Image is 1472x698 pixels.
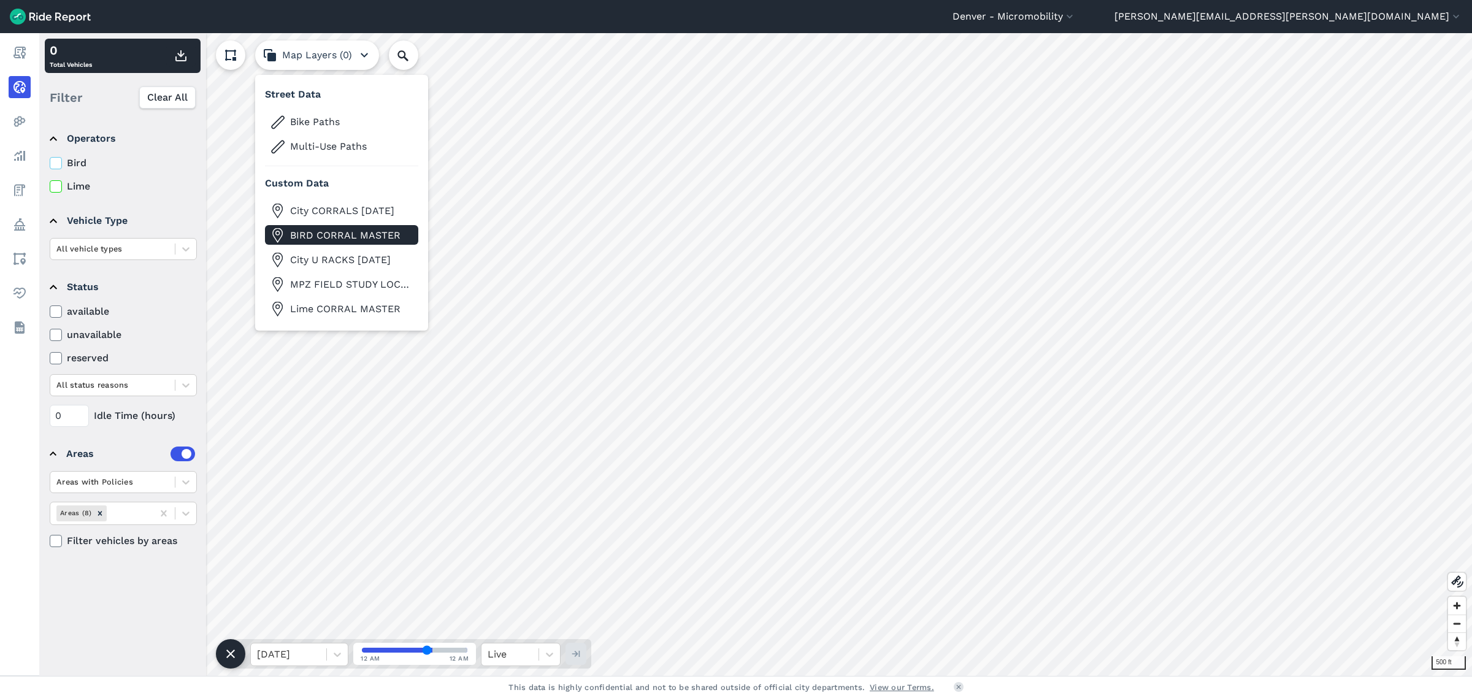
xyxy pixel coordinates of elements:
h3: Custom Data [265,176,418,196]
span: Clear All [147,90,188,105]
a: Health [9,282,31,304]
label: Filter vehicles by areas [50,534,197,548]
button: Reset bearing to north [1448,632,1466,650]
summary: Vehicle Type [50,204,195,238]
a: Heatmaps [9,110,31,132]
a: Datasets [9,316,31,339]
div: Filter [45,79,201,117]
label: Lime [50,179,197,194]
div: Total Vehicles [50,41,92,71]
button: Zoom out [1448,615,1466,632]
a: Realtime [9,76,31,98]
span: BIRD CORRAL MASTER [290,228,413,243]
span: City CORRALS [DATE] [290,204,413,218]
a: Areas [9,248,31,270]
button: City U RACKS [DATE] [265,250,418,269]
label: reserved [50,351,197,366]
button: Denver - Micromobility [953,9,1076,24]
a: Report [9,42,31,64]
span: Lime CORRAL MASTER [290,302,413,316]
span: MPZ FIELD STUDY LOCATIONS RIDEREPORT SPRING 2025 [290,277,413,292]
button: Zoom in [1448,597,1466,615]
div: Areas [66,447,195,461]
span: 12 AM [450,654,469,663]
button: Clear All [139,86,196,109]
h3: Street Data [265,87,418,107]
div: 500 ft [1432,656,1466,670]
button: Bike Paths [265,112,418,131]
div: Areas (8) [56,505,93,521]
label: unavailable [50,328,197,342]
summary: Areas [50,437,195,471]
a: View our Terms. [870,681,934,693]
button: [PERSON_NAME][EMAIL_ADDRESS][PERSON_NAME][DOMAIN_NAME] [1114,9,1462,24]
label: Bird [50,156,197,171]
div: 0 [50,41,92,59]
div: Remove Areas (8) [93,505,107,521]
button: Lime CORRAL MASTER [265,299,418,318]
button: MPZ FIELD STUDY LOCATIONS RIDEREPORT SPRING 2025 [265,274,418,294]
span: Multi-Use Paths [290,139,413,154]
span: Bike Paths [290,115,413,129]
summary: Status [50,270,195,304]
input: Search Location or Vehicles [389,40,438,70]
div: Idle Time (hours) [50,405,197,427]
canvas: Map [39,33,1472,676]
a: Analyze [9,145,31,167]
button: BIRD CORRAL MASTER [265,225,418,245]
span: City U RACKS [DATE] [290,253,413,267]
button: Map Layers (0) [255,40,379,70]
button: Multi-Use Paths [265,136,418,156]
a: Policy [9,213,31,236]
label: available [50,304,197,319]
a: Fees [9,179,31,201]
img: Ride Report [10,9,91,25]
span: 12 AM [361,654,380,663]
summary: Operators [50,121,195,156]
button: City CORRALS [DATE] [265,201,418,220]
